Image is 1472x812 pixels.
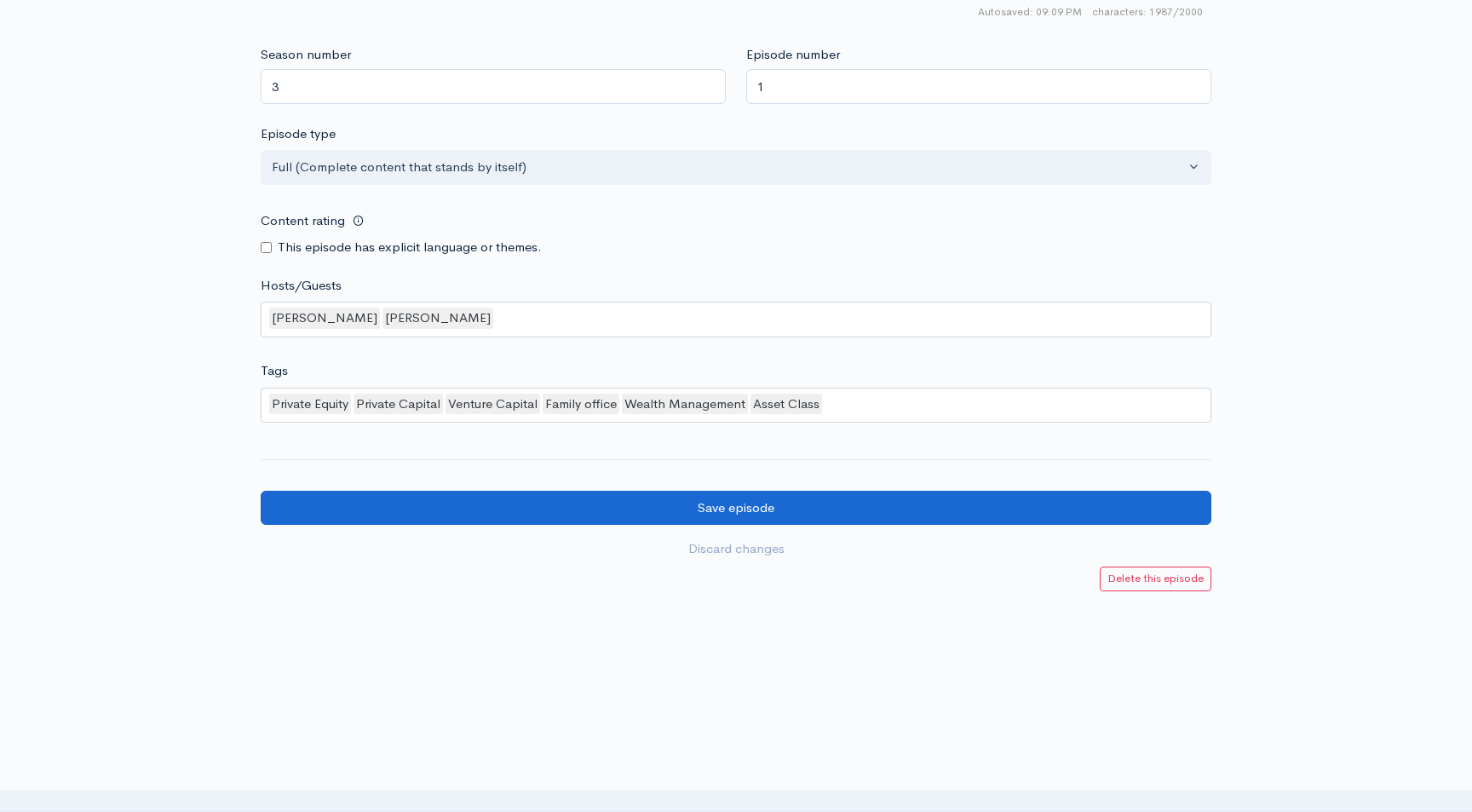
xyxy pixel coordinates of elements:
label: Episode type [261,124,336,144]
label: Episode number [746,45,840,65]
label: Tags [261,361,288,381]
span: 1987/2000 [1092,4,1203,20]
label: Hosts/Guests [261,276,342,296]
span: Autosaved: 09:09 PM [978,4,1082,20]
small: Delete this episode [1107,571,1204,585]
button: Full (Complete content that stands by itself) [261,150,1211,185]
div: Family office [543,394,619,415]
a: Discard changes [261,532,1211,567]
input: Save episode [261,491,1211,526]
div: Asset Class [750,394,822,415]
label: Content rating [261,204,345,239]
input: Enter season number for this episode [261,69,726,104]
a: Delete this episode [1100,567,1211,591]
div: Private Equity [269,394,351,415]
div: Full (Complete content that stands by itself) [272,158,1185,177]
div: Wealth Management [622,394,748,415]
label: Season number [261,45,351,65]
label: This episode has explicit language or themes. [278,238,542,257]
div: Private Capital [354,394,443,415]
input: Enter episode number [746,69,1211,104]
div: [PERSON_NAME] [269,308,380,329]
div: Venture Capital [446,394,540,415]
div: [PERSON_NAME] [382,308,493,329]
